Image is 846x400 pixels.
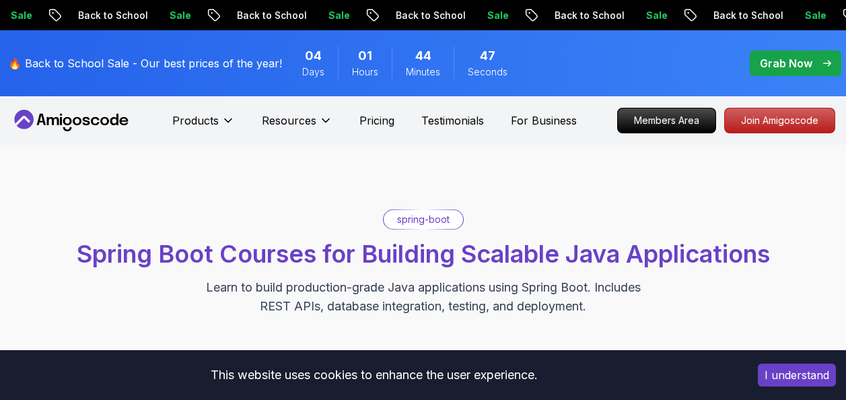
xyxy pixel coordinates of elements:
[618,108,715,133] p: Members Area
[617,108,716,133] a: Members Area
[64,9,155,22] p: Back to School
[421,112,484,129] a: Testimonials
[632,9,675,22] p: Sale
[352,65,378,79] span: Hours
[473,9,516,22] p: Sale
[406,65,440,79] span: Minutes
[172,112,235,139] button: Products
[302,65,324,79] span: Days
[262,112,332,139] button: Resources
[724,108,835,133] a: Join Amigoscode
[305,46,322,65] span: 4 Days
[758,364,836,387] button: Accept cookies
[172,112,219,129] p: Products
[8,55,282,71] p: 🔥 Back to School Sale - Our best prices of the year!
[262,112,316,129] p: Resources
[359,112,394,129] a: Pricing
[791,9,834,22] p: Sale
[480,46,495,65] span: 47 Seconds
[223,9,314,22] p: Back to School
[155,9,199,22] p: Sale
[397,213,450,226] p: spring-boot
[382,9,473,22] p: Back to School
[415,46,431,65] span: 44 Minutes
[358,46,372,65] span: 1 Hours
[540,9,632,22] p: Back to School
[314,9,357,22] p: Sale
[760,55,812,71] p: Grab Now
[511,112,577,129] a: For Business
[10,360,738,390] div: This website uses cookies to enhance the user experience.
[725,108,835,133] p: Join Amigoscode
[77,239,770,269] span: Spring Boot Courses for Building Scalable Java Applications
[197,278,649,316] p: Learn to build production-grade Java applications using Spring Boot. Includes REST APIs, database...
[699,9,791,22] p: Back to School
[468,65,507,79] span: Seconds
